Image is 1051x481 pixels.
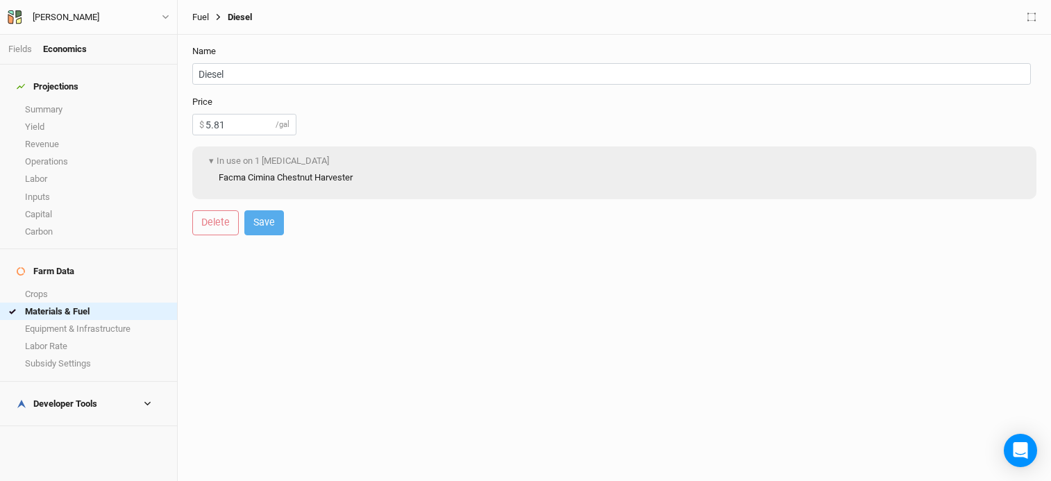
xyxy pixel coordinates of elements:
div: Diesel [209,12,252,23]
div: Economics [43,43,87,56]
div: Warehime [33,10,99,24]
button: Delete [192,210,239,235]
div: Farm Data [17,266,74,277]
div: Projections [17,81,78,92]
label: /gal [276,119,289,130]
div: [PERSON_NAME] [33,10,99,24]
a: Fuel [192,12,209,23]
label: Price [192,96,212,108]
label: Name [192,45,216,58]
h4: Developer Tools [8,390,169,418]
a: Fields [8,44,32,54]
label: $ [199,119,204,131]
span: ▾ [205,154,217,168]
button: Save [244,210,284,235]
a: Facma Cimina Chestnut Harvester [219,171,353,184]
button: ▾In use on 1 [MEDICAL_DATA] [199,151,335,171]
button: [PERSON_NAME] [7,10,170,25]
div: Open Intercom Messenger [1004,434,1037,467]
div: Developer Tools [17,398,97,410]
